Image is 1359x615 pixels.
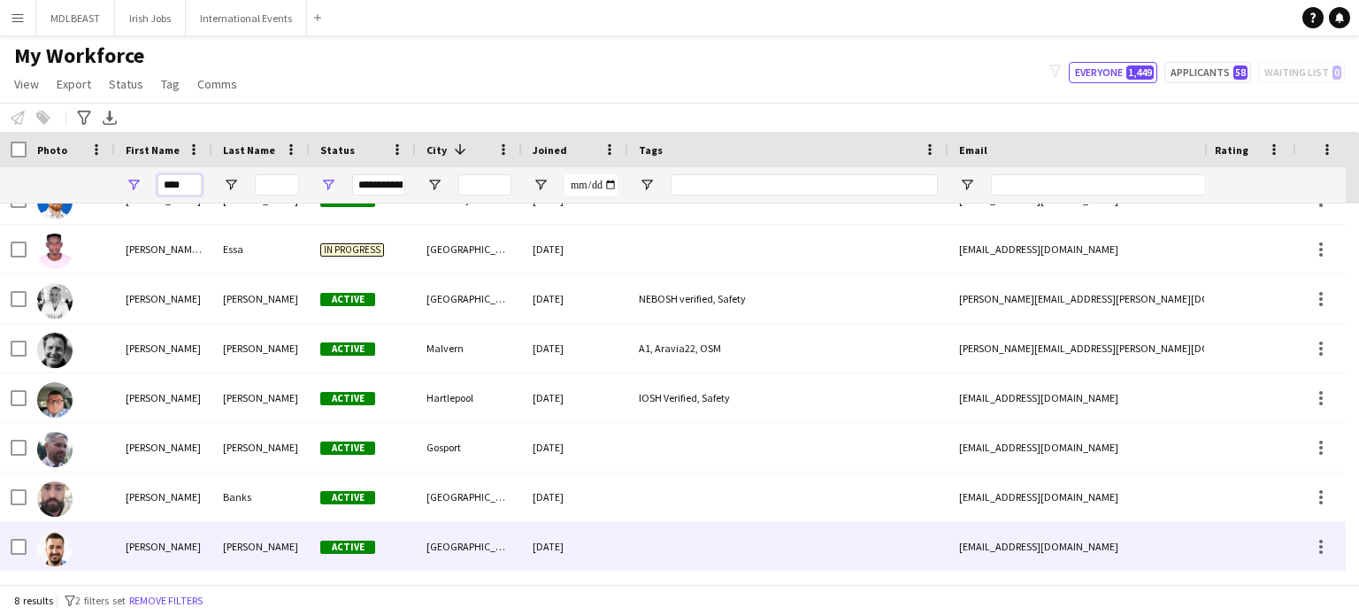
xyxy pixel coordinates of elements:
div: A1, Aravia22, OSM [628,324,948,373]
div: [PERSON_NAME] [115,324,212,373]
div: [PERSON_NAME] [115,373,212,422]
button: Open Filter Menu [320,177,336,193]
input: Last Name Filter Input [255,174,299,196]
div: [GEOGRAPHIC_DATA] [416,522,522,571]
span: View [14,76,39,92]
div: [DATE] [522,225,628,273]
span: Photo [37,143,67,157]
button: Everyone1,449 [1069,62,1157,83]
button: Remove filters [126,591,206,611]
span: Active [320,442,375,455]
div: [DATE] [522,324,628,373]
span: In progress [320,243,384,257]
div: [PERSON_NAME] [115,473,212,521]
a: Export [50,73,98,96]
span: Tags [639,143,663,157]
div: NEBOSH verified, Safety [628,274,948,323]
img: Adam Swinney [37,382,73,418]
img: Adam O Brien [37,531,73,566]
input: Joined Filter Input [564,174,618,196]
div: Malvern [416,324,522,373]
input: Tags Filter Input [671,174,938,196]
a: Comms [190,73,244,96]
button: International Events [186,1,307,35]
img: Adam Banks [37,481,73,517]
span: Status [320,143,355,157]
span: Active [320,392,375,405]
span: City [426,143,447,157]
div: [EMAIL_ADDRESS][DOMAIN_NAME] [948,522,1302,571]
span: Active [320,491,375,504]
div: [PERSON_NAME] [115,423,212,472]
button: Open Filter Menu [959,177,975,193]
img: Talal Taher Adam Essa Essa [37,234,73,269]
div: [EMAIL_ADDRESS][DOMAIN_NAME] [948,373,1302,422]
span: My Workforce [14,42,144,69]
div: [EMAIL_ADDRESS][DOMAIN_NAME] [948,423,1302,472]
button: Open Filter Menu [533,177,549,193]
img: Adam Stoddart [37,283,73,319]
span: Last Name [223,143,275,157]
div: [DATE] [522,423,628,472]
span: 2 filters set [75,594,126,607]
div: [GEOGRAPHIC_DATA] [416,274,522,323]
input: First Name Filter Input [157,174,202,196]
div: Essa [212,225,310,273]
a: View [7,73,46,96]
a: Tag [154,73,187,96]
div: [EMAIL_ADDRESS][DOMAIN_NAME] [948,225,1302,273]
div: [PERSON_NAME] [PERSON_NAME] [115,225,212,273]
div: [PERSON_NAME] [212,373,310,422]
div: [PERSON_NAME][EMAIL_ADDRESS][PERSON_NAME][DOMAIN_NAME] [948,324,1302,373]
span: Status [109,76,143,92]
span: 58 [1233,65,1248,80]
span: Active [320,342,375,356]
span: Rating [1215,143,1248,157]
button: Irish Jobs [115,1,186,35]
div: Gosport [416,423,522,472]
div: [PERSON_NAME] [212,423,310,472]
img: adam roberts [37,333,73,368]
span: First Name [126,143,180,157]
span: Joined [533,143,567,157]
button: Open Filter Menu [126,177,142,193]
div: [PERSON_NAME] [115,274,212,323]
div: [PERSON_NAME] [212,274,310,323]
div: [PERSON_NAME] [212,522,310,571]
input: Email Filter Input [991,174,1292,196]
div: [DATE] [522,274,628,323]
div: [EMAIL_ADDRESS][DOMAIN_NAME] [948,473,1302,521]
span: Active [320,541,375,554]
div: Banks [212,473,310,521]
app-action-btn: Export XLSX [99,107,120,128]
div: [DATE] [522,473,628,521]
div: Hartlepool [416,373,522,422]
div: [GEOGRAPHIC_DATA] [416,473,522,521]
div: IOSH Verified, Safety [628,373,948,422]
a: Status [102,73,150,96]
button: Open Filter Menu [639,177,655,193]
div: [DATE] [522,522,628,571]
span: 1,449 [1126,65,1154,80]
button: MDLBEAST [36,1,115,35]
span: Tag [161,76,180,92]
div: [PERSON_NAME] [212,324,310,373]
div: [PERSON_NAME] [115,522,212,571]
span: Email [959,143,987,157]
app-action-btn: Advanced filters [73,107,95,128]
button: Open Filter Menu [223,177,239,193]
div: [DATE] [522,373,628,422]
div: [PERSON_NAME][EMAIL_ADDRESS][PERSON_NAME][DOMAIN_NAME] [948,274,1302,323]
span: Export [57,76,91,92]
img: ADAM ROBSON [37,432,73,467]
input: City Filter Input [458,174,511,196]
button: Open Filter Menu [426,177,442,193]
span: Comms [197,76,237,92]
button: Applicants58 [1164,62,1251,83]
div: [GEOGRAPHIC_DATA] [416,225,522,273]
span: Active [320,293,375,306]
